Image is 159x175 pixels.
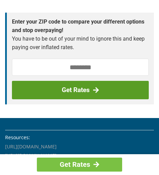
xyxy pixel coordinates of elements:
[5,143,57,150] a: [URL][DOMAIN_NAME]
[12,18,149,35] strong: Enter your ZIP code to compare your different options and stop overpaying!
[5,152,57,159] a: [URL][DOMAIN_NAME]
[12,35,149,52] p: You have to be out of your mind to ignore this and keep paying over inflated rates.
[12,81,149,99] a: Get Rates
[5,133,154,142] li: Resources:
[37,158,122,172] a: Get Rates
